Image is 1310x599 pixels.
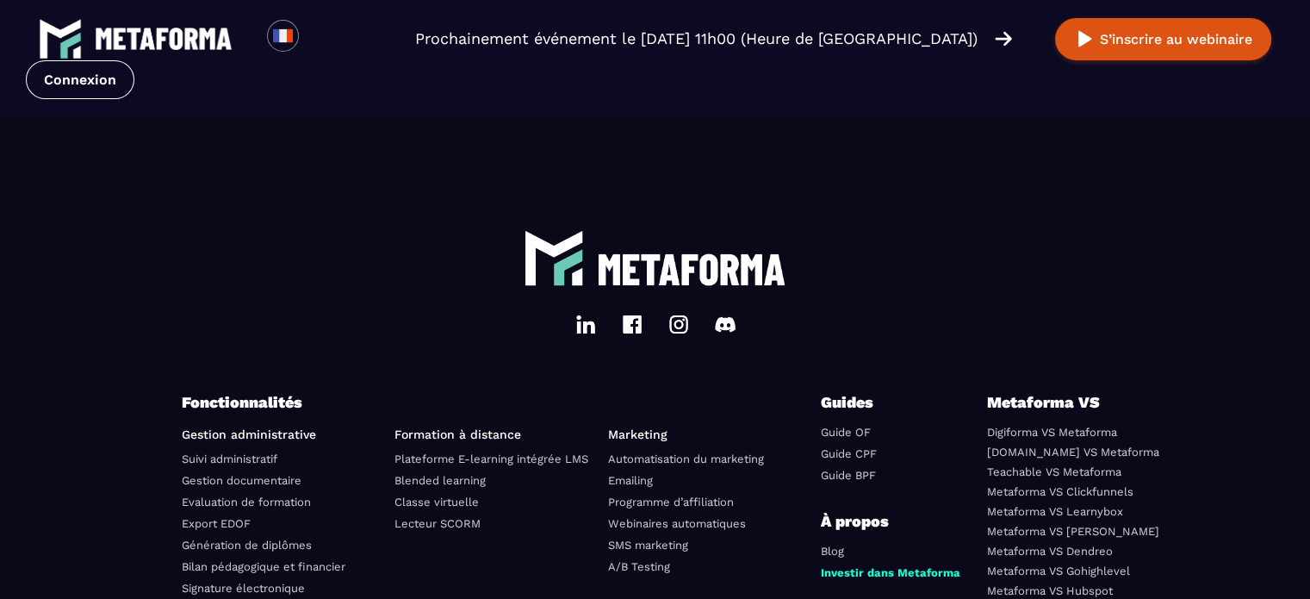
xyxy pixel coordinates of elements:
[715,314,736,334] img: discord
[608,538,688,551] a: SMS marketing
[987,544,1113,557] a: Metaforma VS Dendreo
[182,427,382,440] p: Gestion administrative
[394,427,595,440] p: Formation à distance
[1074,28,1096,50] img: play
[182,390,822,414] p: Fonctionnalités
[182,559,345,572] a: Bilan pédagogique et financier
[608,516,746,529] a: Webinaires automatiques
[821,468,876,481] a: Guide BPF
[524,228,584,288] img: logo
[299,20,341,58] div: Search for option
[987,504,1123,517] a: Metaforma VS Learnybox
[182,581,305,594] a: Signature électronique
[394,516,481,529] a: Lecteur SCORM
[608,473,653,486] a: Emailing
[821,446,877,459] a: Guide CPF
[182,452,277,465] a: Suivi administratif
[987,390,1129,414] p: Metaforma VS
[95,28,233,50] img: logo
[182,538,312,551] a: Génération de diplômes
[575,314,596,334] img: linkedin
[415,27,978,51] p: Prochainement événement le [DATE] 11h00 (Heure de [GEOGRAPHIC_DATA])
[394,473,486,486] a: Blended learning
[26,60,134,99] a: Connexion
[597,253,786,284] img: logo
[987,524,1159,537] a: Metaforma VS [PERSON_NAME]
[1055,18,1271,60] button: S’inscrire au webinaire
[987,564,1130,577] a: Metaforma VS Gohighlevel
[987,484,1133,497] a: Metaforma VS Clickfunnels
[182,473,301,486] a: Gestion documentaire
[987,445,1159,458] a: [DOMAIN_NAME] VS Metaforma
[821,565,960,578] a: Investir dans Metaforma
[608,559,670,572] a: A/B Testing
[821,544,844,557] a: Blog
[987,583,1113,596] a: Metaforma VS Hubspot
[39,17,82,60] img: logo
[394,495,479,508] a: Classe virtuelle
[821,509,973,533] p: À propos
[622,314,643,334] img: facebook
[608,452,764,465] a: Automatisation du marketing
[314,28,326,49] input: Search for option
[821,390,924,414] p: Guides
[608,495,734,508] a: Programme d’affiliation
[821,425,871,438] a: Guide OF
[272,25,294,47] img: fr
[182,516,251,529] a: Export EDOF
[608,427,809,440] p: Marketing
[987,465,1121,477] a: Teachable VS Metaforma
[394,452,588,465] a: Plateforme E-learning intégrée LMS
[668,314,689,334] img: instagram
[987,425,1117,438] a: Digiforma VS Metaforma
[182,495,311,508] a: Evaluation de formation
[995,29,1012,48] img: arrow-right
